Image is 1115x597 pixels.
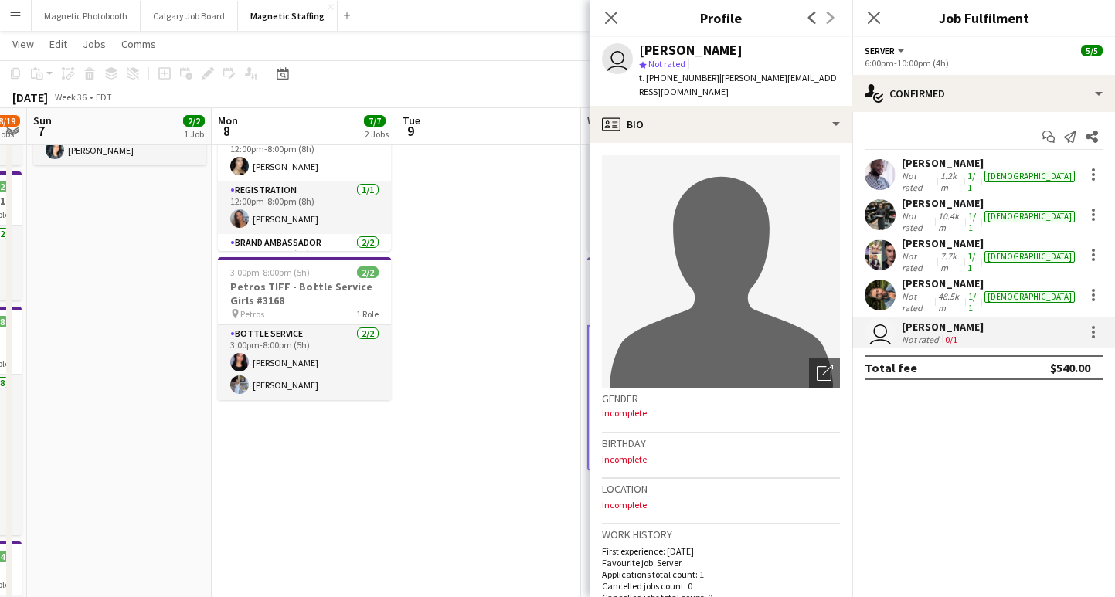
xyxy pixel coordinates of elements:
[587,76,760,286] app-card-role: Brand Ambassador8/811:00am-2:00pm (3h)![PERSON_NAME][PERSON_NAME][PERSON_NAME][PERSON_NAME][PERSO...
[945,334,957,345] app-skills-label: 0/1
[639,72,837,97] span: | [PERSON_NAME][EMAIL_ADDRESS][DOMAIN_NAME]
[49,37,67,51] span: Edit
[902,210,935,233] div: Not rated
[602,407,647,419] span: Incomplete
[218,114,238,127] span: Mon
[238,1,338,31] button: Magnetic Staffing
[121,37,156,51] span: Comms
[602,557,840,568] p: Favourite job: Server
[984,291,1075,303] div: [DEMOGRAPHIC_DATA]
[183,115,205,127] span: 2/2
[902,250,937,273] div: Not rated
[937,250,964,273] div: 7.7km
[240,308,264,320] span: Petros
[31,122,52,140] span: 7
[902,156,1078,170] div: [PERSON_NAME]
[96,91,112,103] div: EDT
[218,257,391,400] app-job-card: 3:00pm-8:00pm (5h)2/2Petros TIFF - Bottle Service Girls #3168 Petros1 RoleBottle Service2/23:00pm...
[984,211,1075,222] div: [DEMOGRAPHIC_DATA]
[230,266,310,278] span: 3:00pm-8:00pm (5h)
[902,290,935,314] div: Not rated
[400,122,420,140] span: 9
[218,181,391,234] app-card-role: Registration1/112:00pm-8:00pm (8h)[PERSON_NAME]
[902,320,984,334] div: [PERSON_NAME]
[984,251,1075,263] div: [DEMOGRAPHIC_DATA]
[218,234,391,309] app-card-role: Brand Ambassador2/24:00pm-9:00pm (5h)
[76,34,112,54] a: Jobs
[585,122,607,140] span: 10
[1081,45,1103,56] span: 5/5
[587,257,760,470] app-job-card: 6:00pm-10:00pm (4h)5/5MedSpa Opening - [DEMOGRAPHIC_DATA] Servers / Models Med Spa Opening1 RoleS...
[184,128,204,140] div: 1 Job
[602,392,840,405] h3: Gender
[902,334,942,345] div: Not rated
[648,58,685,70] span: Not rated
[865,45,895,56] span: Server
[12,90,48,105] div: [DATE]
[984,171,1075,182] div: [DEMOGRAPHIC_DATA]
[937,170,964,193] div: 1.2km
[33,114,52,127] span: Sun
[357,266,379,278] span: 2/2
[218,129,391,181] app-card-role: Brand Ambassador1/112:00pm-8:00pm (8h)[PERSON_NAME]
[639,72,719,83] span: t. [PHONE_NUMBER]
[602,545,840,557] p: First experience: [DATE]
[365,128,389,140] div: 2 Jobs
[968,290,976,314] app-skills-label: 1/1
[935,290,964,314] div: 48.5km
[809,358,840,388] div: Open photos pop-in
[602,499,840,511] p: Incomplete
[32,1,141,31] button: Magnetic Photobooth
[902,236,1078,250] div: [PERSON_NAME]
[590,8,852,28] h3: Profile
[218,325,391,400] app-card-role: Bottle Service2/23:00pm-8:00pm (5h)[PERSON_NAME][PERSON_NAME]
[1050,360,1090,375] div: $540.00
[967,250,975,273] app-skills-label: 1/1
[602,568,840,580] p: Applications total count: 1
[356,308,379,320] span: 1 Role
[43,34,73,54] a: Edit
[6,34,40,54] a: View
[141,1,238,31] button: Calgary Job Board
[115,34,162,54] a: Comms
[852,8,1115,28] h3: Job Fulfilment
[902,170,937,193] div: Not rated
[968,210,976,233] app-skills-label: 1/1
[602,580,840,592] p: Cancelled jobs count: 0
[602,453,840,465] p: Incomplete
[590,106,852,143] div: Bio
[639,43,743,57] div: [PERSON_NAME]
[602,527,840,541] h3: Work history
[403,114,420,127] span: Tue
[587,325,760,470] app-card-role: Server5/56:00pm-10:00pm (4h)[PERSON_NAME][PERSON_NAME][PERSON_NAME][PERSON_NAME] [PERSON_NAME]
[902,276,1078,290] div: [PERSON_NAME]
[852,75,1115,112] div: Confirmed
[83,37,106,51] span: Jobs
[602,436,840,450] h3: Birthday
[51,91,90,103] span: Week 36
[587,114,607,127] span: Wed
[865,57,1103,69] div: 6:00pm-10:00pm (4h)
[865,360,917,375] div: Total fee
[216,122,238,140] span: 8
[12,37,34,51] span: View
[587,280,760,307] h3: MedSpa Opening - [DEMOGRAPHIC_DATA] Servers / Models
[218,280,391,307] h3: Petros TIFF - Bottle Service Girls #3168
[935,210,964,233] div: 10.4km
[364,115,386,127] span: 7/7
[902,196,1078,210] div: [PERSON_NAME]
[602,482,840,496] h3: Location
[967,170,975,193] app-skills-label: 1/1
[865,45,907,56] button: Server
